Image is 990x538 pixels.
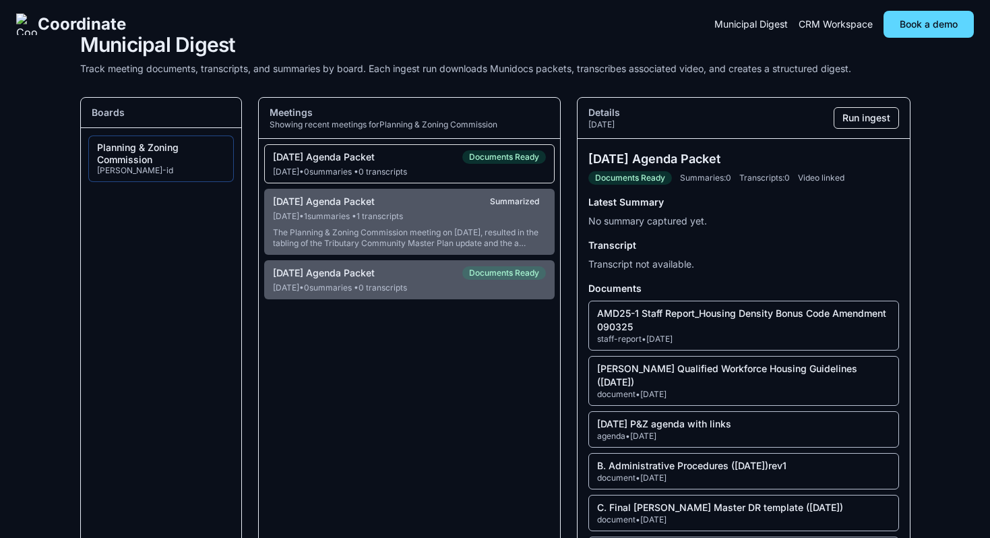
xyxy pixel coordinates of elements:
[597,431,890,442] div: agenda • [DATE]
[680,173,731,183] span: Summaries: 0
[264,144,555,183] button: [DATE] Agenda PacketDocuments Ready[DATE]•0summaries •0 transcripts
[597,459,890,473] div: B. Administrative Procedures ([DATE])rev1
[97,142,225,165] div: Planning & Zoning Commission
[739,173,790,183] span: Transcripts: 0
[273,151,375,163] div: [DATE] Agenda Packet
[270,106,497,119] h2: Meetings
[273,196,375,208] div: [DATE] Agenda Packet
[597,307,890,334] div: AMD25-1 Staff Report_Housing Density Bonus Code Amendment 090325
[16,13,126,35] a: Coordinate
[273,267,375,279] div: [DATE] Agenda Packet
[92,106,230,119] h2: Boards
[714,18,788,31] a: Municipal Digest
[588,150,898,169] h3: [DATE] Agenda Packet
[89,136,233,181] button: Planning & Zoning Commission[PERSON_NAME]-id
[264,189,555,255] button: [DATE] Agenda PacketSummarized[DATE]•1summaries •1 transcriptsThe Planning & Zoning Commission me...
[597,514,890,525] div: document • [DATE]
[798,173,844,183] span: Video linked
[483,195,546,208] span: Summarized
[799,18,873,31] a: CRM Workspace
[597,417,890,431] div: [DATE] P&Z agenda with links
[97,165,225,176] div: [PERSON_NAME]-id
[588,106,620,119] h2: Details
[588,119,620,130] p: [DATE]
[588,258,898,271] p: Transcript not available.
[38,13,126,35] span: Coordinate
[588,196,898,209] h4: Latest Summary
[588,171,672,185] span: Documents Ready
[834,107,899,129] button: Run ingest
[462,266,546,280] span: Documents Ready
[884,11,974,38] button: Book a demo
[597,362,890,389] div: [PERSON_NAME] Qualified Workforce Housing Guidelines ([DATE])
[462,150,546,164] span: Documents Ready
[273,211,547,222] div: [DATE] • 1 summaries • 1 transcripts
[16,13,38,35] img: Coordinate
[273,167,547,177] div: [DATE] • 0 summaries • 0 transcripts
[264,260,555,299] button: [DATE] Agenda PacketDocuments Ready[DATE]•0summaries •0 transcripts
[597,501,890,514] div: C. Final [PERSON_NAME] Master DR template ([DATE])
[588,282,898,295] h4: Documents
[597,473,890,483] div: document • [DATE]
[273,227,547,249] div: The Planning & Zoning Commission meeting on [DATE], resulted in the tabling of the Tributary Comm...
[80,62,910,76] p: Track meeting documents, transcripts, and summaries by board. Each ingest run downloads Munidocs ...
[597,334,890,345] div: staff-report • [DATE]
[597,389,890,400] div: document • [DATE]
[588,239,898,252] h4: Transcript
[270,119,497,130] p: Showing recent meetings for Planning & Zoning Commission
[588,214,898,228] p: No summary captured yet.
[273,282,547,293] div: [DATE] • 0 summaries • 0 transcripts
